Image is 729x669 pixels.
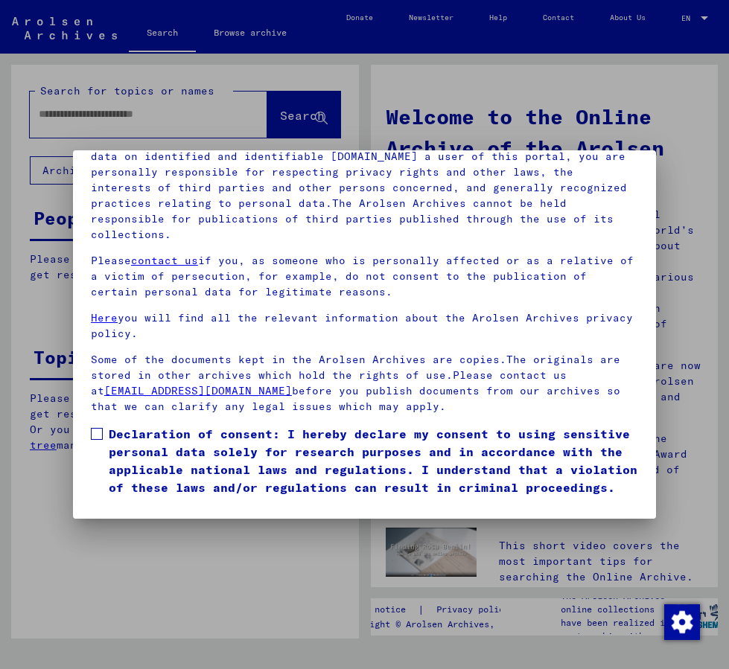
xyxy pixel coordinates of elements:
[104,384,292,397] a: [EMAIL_ADDRESS][DOMAIN_NAME]
[664,604,700,640] img: Change consent
[131,254,198,267] a: contact us
[91,253,638,300] p: Please if you, as someone who is personally affected or as a relative of a victim of persecution,...
[91,352,638,414] p: Some of the documents kept in the Arolsen Archives are copies.The originals are stored in other a...
[109,425,638,496] span: Declaration of consent: I hereby declare my consent to using sensitive personal data solely for r...
[91,310,638,342] p: you will find all the relevant information about the Arolsen Archives privacy policy.
[91,311,118,324] a: Here
[91,133,638,243] p: Please note that this portal on victims of Nazi [MEDICAL_DATA] contains sensitive data on identif...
